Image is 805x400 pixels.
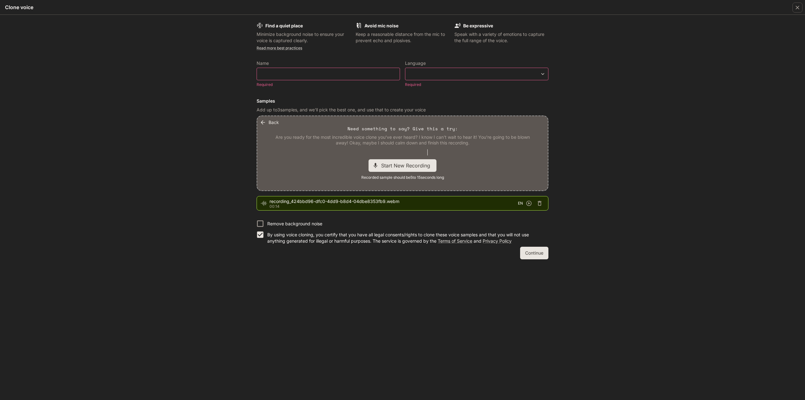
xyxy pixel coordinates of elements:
[272,134,533,145] p: Are you ready for the most incredible voice clone you've ever heard? I know I can't wait to hear ...
[364,23,398,28] b: Avoid mic noise
[257,107,548,113] p: Add up to 3 samples, and we'll pick the best one, and use that to create your voice
[463,23,493,28] b: Be expressive
[347,126,458,132] p: Need something to say? Give this a try:
[269,198,518,205] span: recording_424bbd96-dfc0-4dd9-b8d4-04dbe8353fb9.webm
[454,31,548,44] p: Speak with a variety of emotions to capture the full range of the voice.
[257,82,396,88] p: Required
[257,46,302,50] a: Read more best practices
[269,205,518,208] p: 00:14
[361,174,444,181] span: Recorded sample should be 5 to 15 seconds long
[438,238,472,244] a: Terms of Service
[356,31,450,44] p: Keep a reasonable distance from the mic to prevent echo and plosives.
[5,4,33,11] h5: Clone voice
[267,232,543,244] p: By using voice cloning, you certify that you have all legal consents/rights to clone these voice ...
[483,238,512,244] a: Privacy Policy
[258,116,281,129] button: Back
[405,71,548,77] div: ​
[257,61,269,65] p: Name
[520,247,548,259] button: Continue
[518,200,523,206] span: EN
[381,162,434,169] span: Start New Recording
[257,98,548,104] h6: Samples
[257,31,351,44] p: Minimize background noise to ensure your voice is captured clearly.
[405,61,426,65] p: Language
[265,23,303,28] b: Find a quiet place
[267,221,322,227] p: Remove background noise
[405,82,544,88] p: Required
[369,159,436,172] div: Start New Recording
